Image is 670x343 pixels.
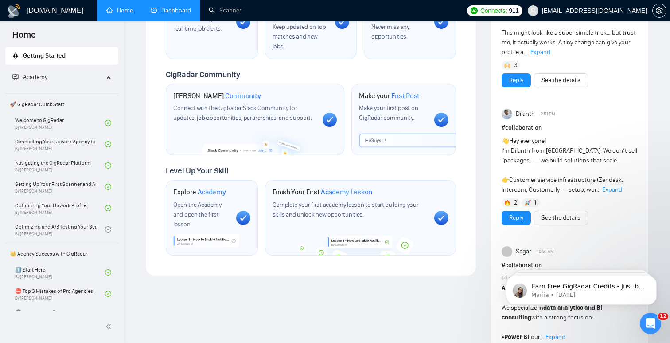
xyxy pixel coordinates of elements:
[173,91,261,100] h1: [PERSON_NAME]
[480,6,507,16] span: Connects:
[105,269,111,276] span: check-circle
[7,4,21,18] img: logo
[106,7,133,14] a: homeHome
[12,73,47,81] span: Academy
[541,213,580,223] a: See the details
[12,52,19,59] span: rocket
[198,188,226,197] span: Academy
[640,313,661,334] iframe: Intercom live chat
[653,7,666,14] span: setting
[15,134,105,154] a: Connecting Your Upwork Agency to GigRadarBy[PERSON_NAME]
[516,247,531,256] span: Sagar
[509,213,523,223] a: Reply
[15,263,105,282] a: 1️⃣ Start HereBy[PERSON_NAME]
[321,188,372,197] span: Academy Lesson
[23,52,66,59] span: Getting Started
[202,130,308,155] img: slackcommunity-bg.png
[105,162,111,169] span: check-circle
[15,305,105,325] a: 🌚 Rookie Traps for New Agencies
[502,211,531,225] button: Reply
[530,48,550,56] span: Expand
[15,198,105,218] a: Optimizing Your Upwork ProfileBy[PERSON_NAME]
[502,137,637,193] span: Hey everyone! I’m Dilanth from [GEOGRAPHIC_DATA]. We don’t sell “packages” — we build solutions t...
[173,201,221,228] span: Open the Academy and open the first lesson.
[273,201,419,218] span: Complete your first academy lesson to start building your skills and unlock new opportunities.
[545,333,565,341] span: Expand
[502,123,638,133] h1: # collaboration
[15,220,105,239] a: Optimizing and A/B Testing Your Scanner for Better ResultsBy[PERSON_NAME]
[15,156,105,175] a: Navigating the GigRadar PlatformBy[PERSON_NAME]
[23,73,47,81] span: Academy
[534,211,588,225] button: See the details
[504,333,529,341] strong: Power BI
[509,75,523,85] a: Reply
[6,95,117,113] span: 🚀 GigRadar Quick Start
[502,137,509,145] span: 👋
[15,284,105,304] a: ⛔ Top 3 Mistakes of Pro AgenciesBy[PERSON_NAME]
[471,7,478,14] img: upwork-logo.png
[502,73,531,87] button: Reply
[166,70,240,79] span: GigRadar Community
[537,248,554,256] span: 10:51 AM
[516,109,535,119] span: Dilanth
[105,120,111,126] span: check-circle
[359,91,420,100] h1: Make your
[359,104,418,122] span: Make your first post on GigRadar community.
[504,200,510,206] img: 🔥
[652,7,666,14] a: setting
[6,245,117,263] span: 👑 Agency Success with GigRadar
[225,91,261,100] span: Community
[658,313,668,320] span: 12
[514,61,518,70] span: 3
[273,188,372,197] h1: Finish Your First
[525,200,531,206] img: 🚀
[15,113,105,133] a: Welcome to GigRadarBy[PERSON_NAME]
[105,141,111,147] span: check-circle
[541,110,555,118] span: 2:51 PM
[5,47,118,65] li: Getting Started
[534,198,536,207] span: 1
[534,73,588,87] button: See the details
[151,7,191,14] a: dashboardDashboard
[209,7,242,14] a: searchScanner
[12,74,19,80] span: fund-projection-screen
[530,8,536,14] span: user
[504,62,510,68] img: 🙌
[15,177,105,197] a: Setting Up Your First Scanner and Auto-BidderBy[PERSON_NAME]
[509,6,518,16] span: 911
[652,4,666,18] button: setting
[602,186,622,193] span: Expand
[541,75,580,85] a: See the details
[105,291,111,297] span: check-circle
[105,322,114,331] span: double-left
[294,236,427,256] img: academy-bg.png
[105,184,111,190] span: check-circle
[514,198,518,207] span: 2
[166,166,228,176] span: Level Up Your Skill
[391,91,420,100] span: First Post
[273,23,326,50] span: Keep updated on top matches and new jobs.
[173,188,226,197] h1: Explore
[5,28,43,47] span: Home
[371,23,409,40] span: Never miss any opportunities.
[105,205,111,211] span: check-circle
[502,109,512,119] img: Dilanth
[173,104,312,122] span: Connect with the GigRadar Slack Community for updates, job opportunities, partnerships, and support.
[105,226,111,233] span: check-circle
[502,176,509,184] span: 👉
[493,257,670,319] iframe: Intercom notifications message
